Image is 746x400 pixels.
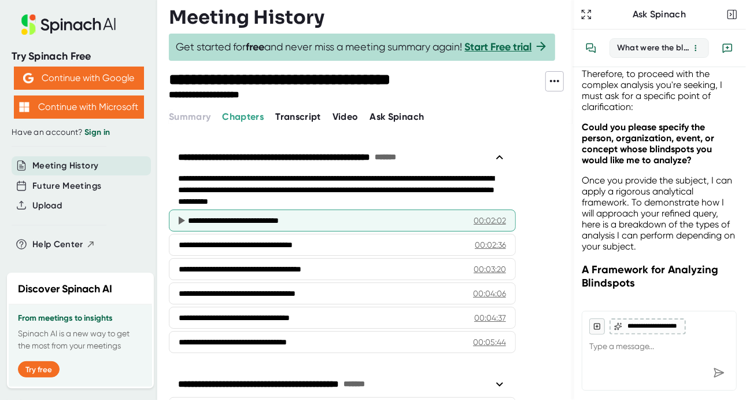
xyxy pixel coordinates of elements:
[716,36,739,60] button: New conversation
[84,127,110,137] a: Sign in
[474,312,506,324] div: 00:04:37
[32,238,83,251] span: Help Center
[578,6,594,23] button: Expand to Ask Spinach page
[582,300,737,344] p: I will tailor my analysis to the specific subject, but it will likely involve examining one or mo...
[582,263,737,289] h3: A Framework for Analyzing Blindspots
[32,159,98,173] button: Meeting History
[370,111,424,122] span: Ask Spinach
[582,175,737,252] p: Once you provide the subject, I can apply a rigorous analytical framework. To demonstrate how I w...
[724,6,740,23] button: Close conversation sidebar
[222,110,264,124] button: Chapters
[18,361,60,377] button: Try free
[246,41,265,53] b: free
[465,41,532,53] a: Start Free trial
[473,288,506,299] div: 00:04:06
[333,110,359,124] button: Video
[169,110,210,124] button: Summary
[14,67,144,90] button: Continue with Google
[370,110,424,124] button: Ask Spinach
[275,110,321,124] button: Transcript
[594,9,724,20] div: Ask Spinach
[617,43,690,53] div: What were the blindspots?
[708,362,729,383] div: Send message
[582,122,714,166] strong: Could you please specify the person, organization, event, or concept whose blindspots you would l...
[473,336,506,348] div: 00:05:44
[333,111,359,122] span: Video
[14,96,144,119] button: Continue with Microsoft
[18,281,112,297] h2: Discover Spinach AI
[23,73,34,83] img: Aehbyd4JwY73AAAAAElFTkSuQmCC
[12,50,146,63] div: Try Spinach Free
[222,111,264,122] span: Chapters
[275,111,321,122] span: Transcript
[169,6,324,28] h3: Meeting History
[169,111,210,122] span: Summary
[176,41,548,54] span: Get started for and never miss a meeting summary again!
[18,314,143,323] h3: From meetings to insights
[32,179,101,193] button: Future Meetings
[18,328,143,352] p: Spinach AI is a new way to get the most from your meetings
[475,239,506,251] div: 00:02:36
[582,68,737,112] p: Therefore, to proceed with the complex analysis you're seeking, I must ask for a specific point o...
[474,215,506,226] div: 00:02:02
[12,127,146,138] div: Have an account?
[32,238,95,251] button: Help Center
[32,199,62,212] button: Upload
[474,263,506,275] div: 00:03:20
[579,36,603,60] button: View conversation history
